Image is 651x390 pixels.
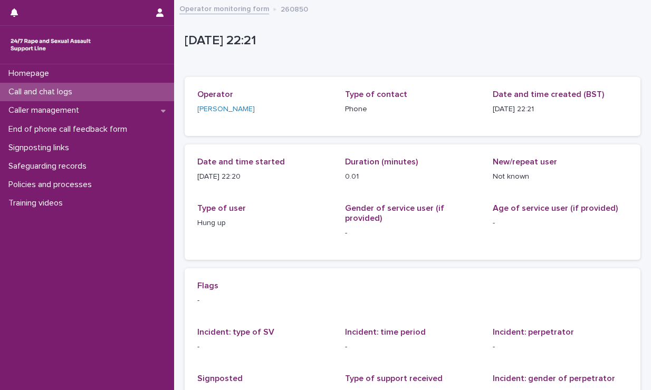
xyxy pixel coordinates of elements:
p: Caller management [4,105,88,115]
p: Policies and processes [4,180,100,190]
p: Call and chat logs [4,87,81,97]
p: - [345,342,480,353]
span: Gender of service user (if provided) [345,204,444,222]
span: Type of support received [345,374,443,383]
p: Training videos [4,198,71,208]
span: Age of service user (if provided) [493,204,618,212]
span: Signposted [197,374,243,383]
p: - [493,218,628,229]
p: 0.01 [345,171,480,182]
span: Date and time started [197,158,285,166]
p: - [197,342,332,353]
p: Not known [493,171,628,182]
span: Incident: perpetrator [493,328,574,336]
a: [PERSON_NAME] [197,104,255,115]
p: [DATE] 22:21 [493,104,628,115]
span: Type of contact [345,90,407,99]
p: Homepage [4,69,58,79]
p: Safeguarding records [4,161,95,171]
span: Incident: gender of perpetrator [493,374,615,383]
a: Operator monitoring form [179,2,269,14]
p: [DATE] 22:20 [197,171,332,182]
span: Flags [197,281,218,290]
span: Duration (minutes) [345,158,418,166]
p: [DATE] 22:21 [185,33,636,48]
p: End of phone call feedback form [4,124,136,134]
span: Incident: time period [345,328,426,336]
p: 260850 [281,3,308,14]
p: Hung up [197,218,332,229]
span: Type of user [197,204,246,212]
span: Operator [197,90,233,99]
p: - [493,342,628,353]
img: rhQMoQhaT3yELyF149Cw [8,34,93,55]
p: Signposting links [4,143,78,153]
span: Date and time created (BST) [493,90,604,99]
p: - [345,228,480,239]
p: Phone [345,104,480,115]
span: New/repeat user [493,158,557,166]
p: - [197,295,628,306]
span: Incident: type of SV [197,328,274,336]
